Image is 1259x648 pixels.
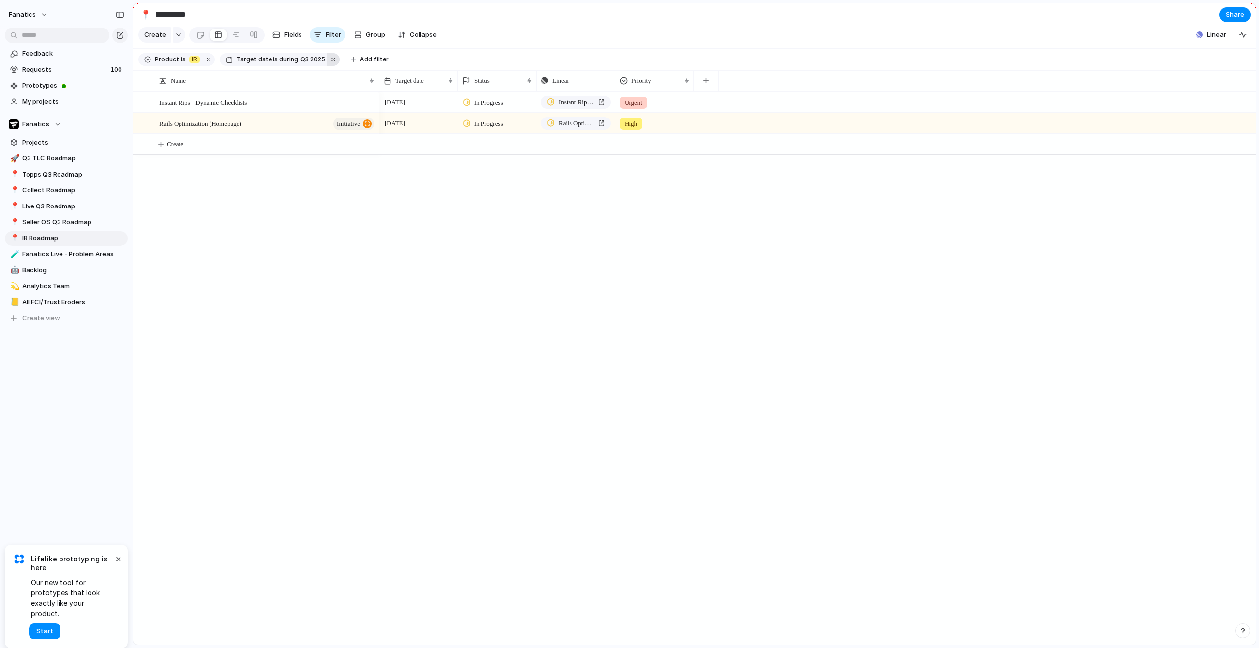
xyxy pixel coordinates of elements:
[9,234,19,243] button: 📍
[5,46,128,61] a: Feedback
[5,167,128,182] div: 📍Topps Q3 Roadmap
[273,55,278,64] span: is
[10,169,17,180] div: 📍
[5,199,128,214] a: 📍Live Q3 Roadmap
[272,54,300,65] button: isduring
[5,311,128,325] button: Create view
[22,265,124,275] span: Backlog
[5,135,128,150] a: Projects
[10,265,17,276] div: 🤖
[10,153,17,164] div: 🚀
[144,30,166,40] span: Create
[22,202,124,211] span: Live Q3 Roadmap
[5,263,128,278] a: 🤖Backlog
[410,30,437,40] span: Collapse
[5,62,128,77] a: Requests100
[5,117,128,132] button: Fanatics
[299,54,327,65] button: Q3 2025
[9,265,19,275] button: 🤖
[5,183,128,198] div: 📍Collect Roadmap
[1192,28,1230,42] button: Linear
[345,53,394,66] button: Add filter
[541,117,611,130] a: Rails Optimization (Homepage)
[278,55,298,64] span: during
[171,76,186,86] span: Name
[5,78,128,93] a: Prototypes
[625,119,637,129] span: High
[4,7,53,23] button: fanatics
[22,170,124,179] span: Topps Q3 Roadmap
[31,555,113,572] span: Lifelike prototyping is here
[5,151,128,166] a: 🚀Q3 TLC Roadmap
[140,8,151,21] div: 📍
[159,118,241,129] span: Rails Optimization (Homepage)
[5,215,128,230] a: 📍Seller OS Q3 Roadmap
[284,30,302,40] span: Fields
[22,217,124,227] span: Seller OS Q3 Roadmap
[22,97,124,107] span: My projects
[310,27,345,43] button: Filter
[1226,10,1244,20] span: Share
[5,247,128,262] div: 🧪Fanatics Live - Problem Areas
[179,54,188,65] button: is
[10,185,17,196] div: 📍
[9,297,19,307] button: 📒
[237,55,272,64] span: Target date
[300,55,325,64] span: Q3 2025
[22,65,107,75] span: Requests
[36,626,53,636] span: Start
[9,217,19,227] button: 📍
[559,118,594,128] span: Rails Optimization (Homepage)
[5,94,128,109] a: My projects
[625,98,642,108] span: Urgent
[22,49,124,59] span: Feedback
[326,30,341,40] span: Filter
[110,65,124,75] span: 100
[9,153,19,163] button: 🚀
[394,27,441,43] button: Collapse
[22,153,124,163] span: Q3 TLC Roadmap
[10,249,17,260] div: 🧪
[559,97,594,107] span: Instant Rips - Dynamic Checklists
[9,249,19,259] button: 🧪
[187,54,202,65] button: IR
[552,76,569,86] span: Linear
[10,217,17,228] div: 📍
[474,98,503,108] span: In Progress
[9,281,19,291] button: 💫
[1207,30,1226,40] span: Linear
[337,117,360,131] span: initiative
[9,202,19,211] button: 📍
[333,118,374,130] button: initiative
[5,295,128,310] a: 📒All FCI/Trust Eroders
[22,185,124,195] span: Collect Roadmap
[10,201,17,212] div: 📍
[1219,7,1251,22] button: Share
[360,55,389,64] span: Add filter
[31,577,113,619] span: Our new tool for prototypes that look exactly like your product.
[22,313,60,323] span: Create view
[474,76,490,86] span: Status
[9,185,19,195] button: 📍
[22,297,124,307] span: All FCI/Trust Eroders
[5,231,128,246] a: 📍IR Roadmap
[541,96,611,109] a: Instant Rips - Dynamic Checklists
[349,27,390,43] button: Group
[366,30,385,40] span: Group
[22,119,49,129] span: Fanatics
[382,118,408,129] span: [DATE]
[155,55,179,64] span: Product
[22,249,124,259] span: Fanatics Live - Problem Areas
[9,170,19,179] button: 📍
[22,281,124,291] span: Analytics Team
[138,27,171,43] button: Create
[181,55,186,64] span: is
[10,296,17,308] div: 📒
[631,76,651,86] span: Priority
[22,234,124,243] span: IR Roadmap
[10,281,17,292] div: 💫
